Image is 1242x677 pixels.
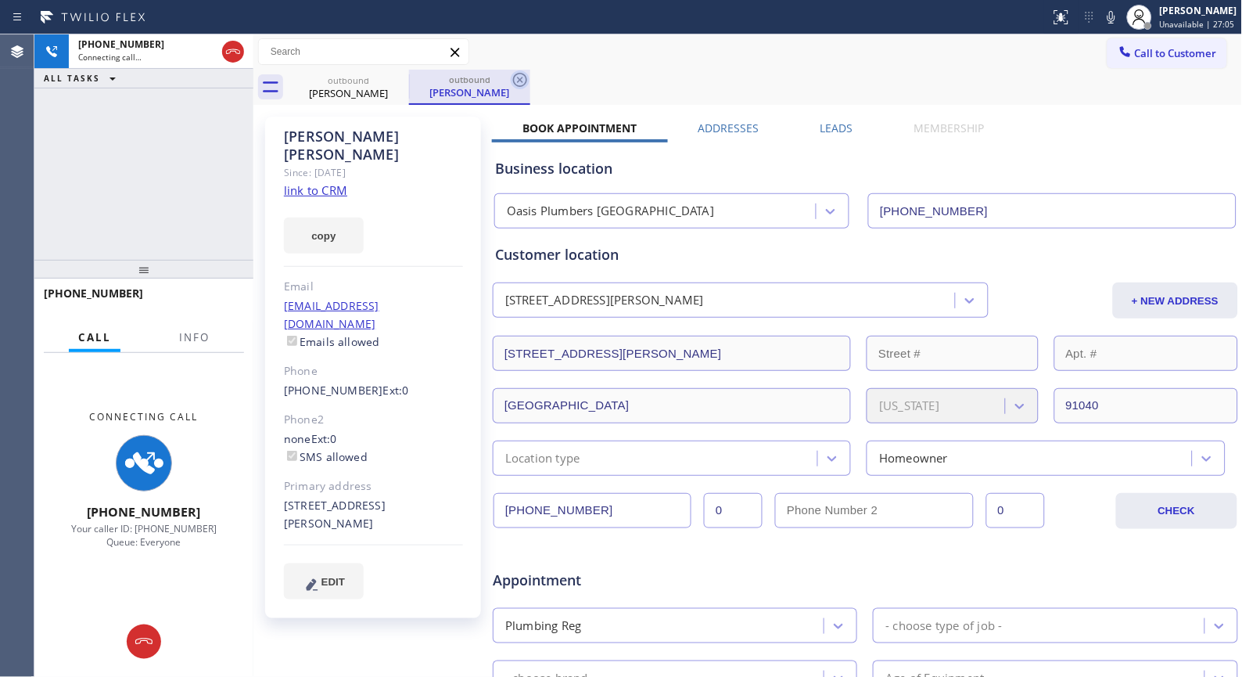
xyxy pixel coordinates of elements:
[493,336,851,371] input: Address
[284,362,463,380] div: Phone
[44,286,143,301] span: [PHONE_NUMBER]
[284,164,463,182] div: Since: [DATE]
[1107,38,1227,68] button: Call to Customer
[90,410,199,423] span: Connecting Call
[44,73,100,84] span: ALL TASKS
[321,576,345,588] span: EDIT
[868,193,1236,229] input: Phone Number
[127,625,161,659] button: Hang up
[1135,46,1217,60] span: Call to Customer
[885,617,1002,635] div: - choose type of job -
[1100,6,1122,28] button: Mute
[69,322,120,353] button: Call
[505,617,581,635] div: Plumbing Reg
[287,336,297,346] input: Emails allowed
[704,493,763,528] input: Ext.
[411,70,529,103] div: Dave Kazarian
[287,451,297,461] input: SMS allowed
[411,85,529,99] div: [PERSON_NAME]
[411,74,529,85] div: outbound
[284,128,463,164] div: [PERSON_NAME] [PERSON_NAME]
[284,182,347,198] a: link to CRM
[495,158,1236,179] div: Business location
[284,383,383,398] a: [PHONE_NUMBER]
[284,218,364,254] button: copy
[698,121,759,135] label: Addresses
[522,121,637,135] label: Book Appointment
[507,203,714,221] div: Oasis Plumbers [GEOGRAPHIC_DATA]
[289,86,407,100] div: [PERSON_NAME]
[71,522,217,549] span: Your caller ID: [PHONE_NUMBER] Queue: Everyone
[289,74,407,86] div: outbound
[914,121,985,135] label: Membership
[259,39,468,64] input: Search
[88,503,201,520] span: [PHONE_NUMBER]
[78,52,142,63] span: Connecting call…
[1160,4,1237,17] div: [PERSON_NAME]
[1160,19,1235,30] span: Unavailable | 27:05
[311,431,337,446] span: Ext: 0
[284,430,463,466] div: none
[820,121,853,135] label: Leads
[1113,283,1238,319] button: + NEW ADDRESS
[78,330,111,344] span: Call
[867,336,1038,371] input: Street #
[775,493,973,528] input: Phone Number 2
[222,41,244,63] button: Hang up
[289,70,407,105] div: Dave Kazarian
[34,69,131,88] button: ALL TASKS
[284,334,380,349] label: Emails allowed
[1054,388,1238,423] input: ZIP
[986,493,1045,528] input: Ext. 2
[284,298,379,331] a: [EMAIL_ADDRESS][DOMAIN_NAME]
[170,322,219,353] button: Info
[179,330,210,344] span: Info
[1054,336,1238,371] input: Apt. #
[1116,493,1237,529] button: CHECK
[495,244,1236,265] div: Customer location
[494,493,691,528] input: Phone Number
[284,449,368,464] label: SMS allowed
[505,449,580,467] div: Location type
[493,570,739,591] span: Appointment
[78,38,164,51] span: [PHONE_NUMBER]
[284,477,463,495] div: Primary address
[505,292,704,310] div: [STREET_ADDRESS][PERSON_NAME]
[284,278,463,296] div: Email
[284,411,463,429] div: Phone2
[383,383,409,398] span: Ext: 0
[284,564,364,600] button: EDIT
[493,388,851,423] input: City
[879,449,948,467] div: Homeowner
[284,497,463,533] div: [STREET_ADDRESS][PERSON_NAME]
